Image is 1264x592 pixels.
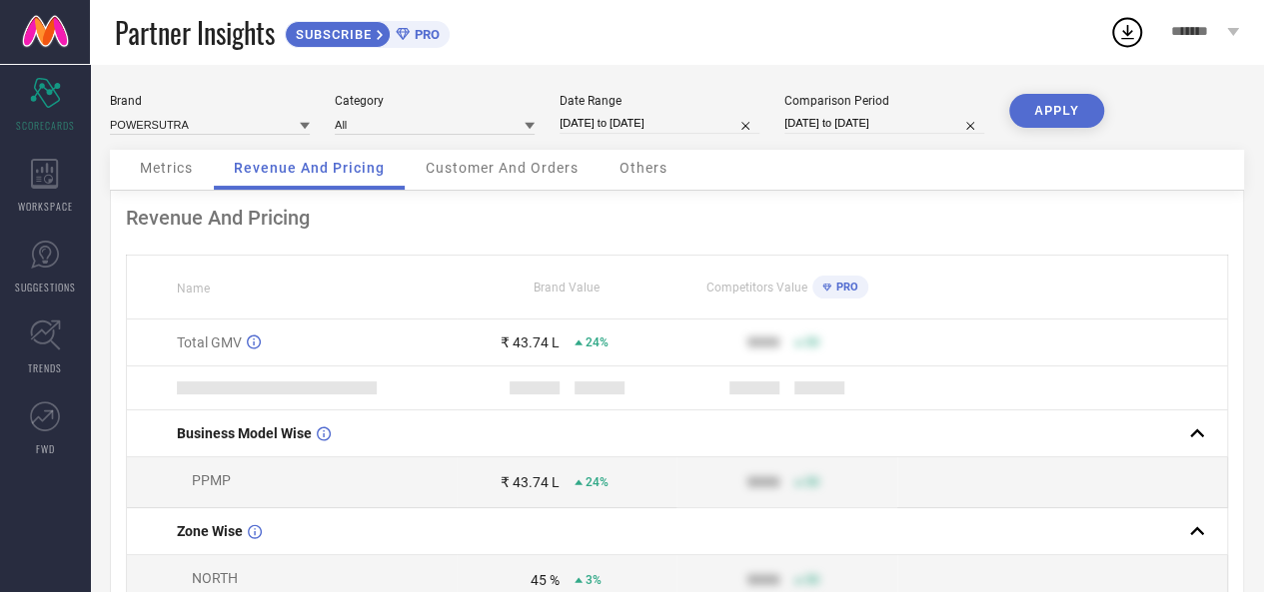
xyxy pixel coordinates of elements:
[18,199,73,214] span: WORKSPACE
[28,360,62,375] span: TRENDS
[747,572,779,588] div: 9999
[192,472,231,488] span: PPMP
[747,334,779,350] div: 9999
[586,573,602,587] span: 3%
[620,160,667,176] span: Others
[501,474,560,490] div: ₹ 43.74 L
[140,160,193,176] span: Metrics
[747,474,779,490] div: 9999
[831,281,858,294] span: PRO
[177,425,312,441] span: Business Model Wise
[1009,94,1104,128] button: APPLY
[115,12,275,53] span: Partner Insights
[177,282,210,296] span: Name
[16,118,75,133] span: SCORECARDS
[560,113,759,134] input: Select date range
[501,334,560,350] div: ₹ 43.74 L
[586,475,609,489] span: 24%
[1109,14,1145,50] div: Open download list
[286,27,377,42] span: SUBSCRIBE
[426,160,579,176] span: Customer And Orders
[177,334,242,350] span: Total GMV
[805,573,819,587] span: 50
[410,27,440,42] span: PRO
[36,441,55,456] span: FWD
[706,281,807,295] span: Competitors Value
[805,475,819,489] span: 50
[126,206,1228,230] div: Revenue And Pricing
[110,94,310,108] div: Brand
[531,572,560,588] div: 45 %
[192,570,238,586] span: NORTH
[534,281,600,295] span: Brand Value
[177,523,243,539] span: Zone Wise
[586,335,609,349] span: 24%
[15,280,76,295] span: SUGGESTIONS
[285,16,450,48] a: SUBSCRIBEPRO
[234,160,385,176] span: Revenue And Pricing
[784,113,984,134] input: Select comparison period
[784,94,984,108] div: Comparison Period
[805,335,819,349] span: 50
[560,94,759,108] div: Date Range
[335,94,535,108] div: Category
